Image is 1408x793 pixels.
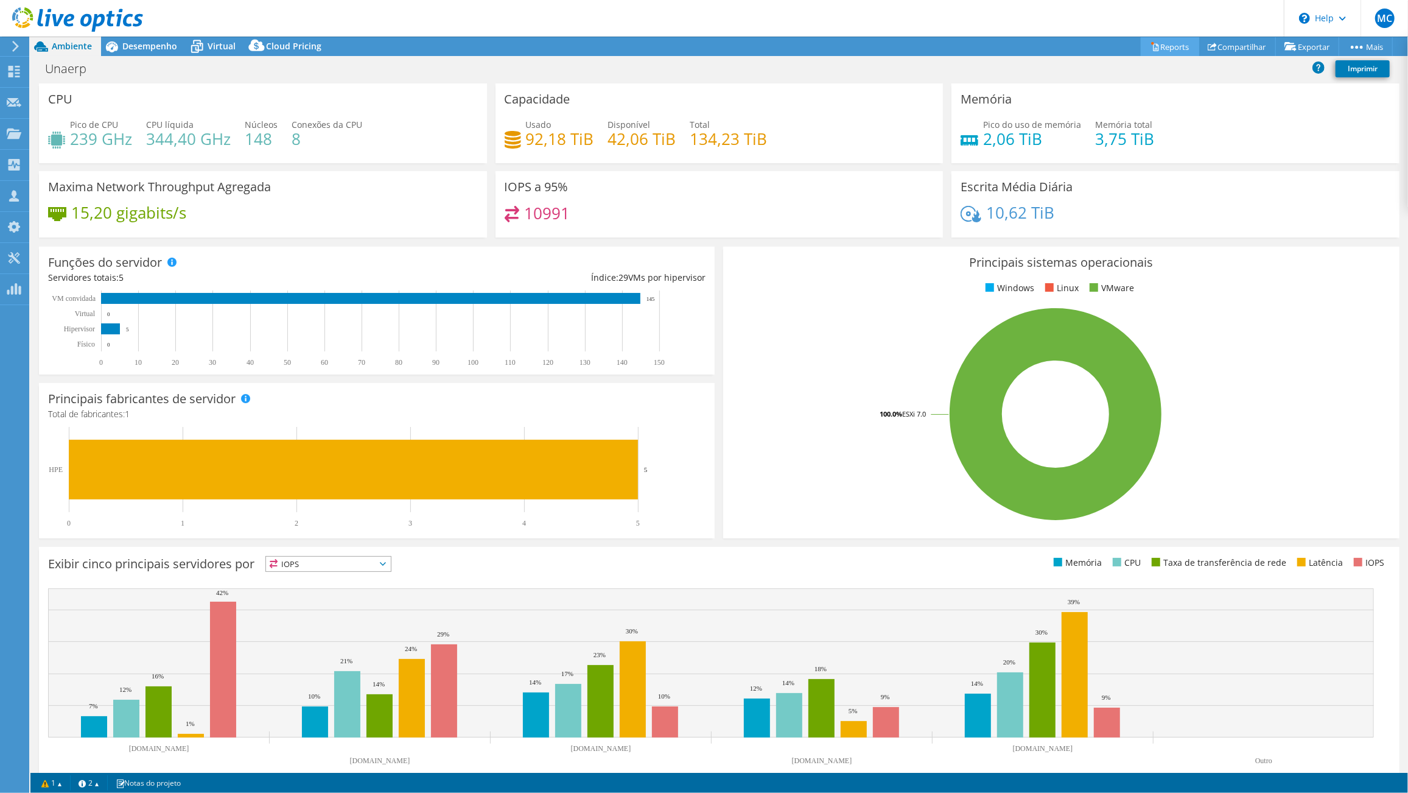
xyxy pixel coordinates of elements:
[1336,60,1390,77] a: Imprimir
[983,132,1081,146] h4: 2,06 TiB
[571,744,631,753] text: [DOMAIN_NAME]
[971,680,983,687] text: 14%
[608,119,651,130] span: Disponível
[122,40,177,52] span: Desempenho
[48,392,236,406] h3: Principais fabricantes de servidor
[119,686,131,693] text: 12%
[146,119,194,130] span: CPU líquida
[67,519,71,527] text: 0
[1294,556,1343,569] li: Latência
[216,589,228,596] text: 42%
[292,132,362,146] h4: 8
[1275,37,1339,56] a: Exportar
[561,670,573,677] text: 17%
[209,358,216,367] text: 30
[849,707,858,714] text: 5%
[608,132,676,146] h4: 42,06 TiB
[983,119,1081,130] span: Pico do uso de memória
[782,679,794,686] text: 14%
[505,180,569,194] h3: IOPS a 95%
[40,62,105,76] h1: Unaerp
[292,119,362,130] span: Conexões da CPU
[295,519,298,527] text: 2
[690,132,768,146] h4: 134,23 TiB
[48,256,162,269] h3: Funções do servidor
[750,685,762,692] text: 12%
[266,40,321,52] span: Cloud Pricing
[1299,13,1310,24] svg: \n
[522,519,526,527] text: 4
[1255,756,1272,765] text: Outro
[71,206,186,219] h4: 15,20 gigabits/s
[135,358,142,367] text: 10
[881,693,890,700] text: 9%
[181,519,184,527] text: 1
[52,294,96,303] text: VM convidada
[405,645,417,652] text: 24%
[961,93,1012,106] h3: Memória
[690,119,710,130] span: Total
[646,296,655,302] text: 145
[75,309,96,318] text: Virtual
[580,358,590,367] text: 130
[172,358,179,367] text: 20
[395,358,402,367] text: 80
[308,693,320,700] text: 10%
[1095,132,1154,146] h4: 3,75 TiB
[146,132,231,146] h4: 344,40 GHz
[1141,37,1199,56] a: Reports
[49,465,63,474] text: HPE
[408,519,412,527] text: 3
[814,665,827,672] text: 18%
[129,744,189,753] text: [DOMAIN_NAME]
[1339,37,1393,56] a: Mais
[618,272,628,283] span: 29
[107,342,110,348] text: 0
[64,325,95,333] text: Hipervisor
[99,358,103,367] text: 0
[125,408,130,420] span: 1
[732,256,1390,269] h3: Principais sistemas operacionais
[1003,658,1015,666] text: 20%
[1051,556,1102,569] li: Memória
[526,132,594,146] h4: 92,18 TiB
[373,680,385,688] text: 14%
[792,756,852,765] text: [DOMAIN_NAME]
[152,672,164,680] text: 16%
[636,519,640,527] text: 5
[48,93,72,106] h3: CPU
[266,557,391,571] span: IOPS
[1013,744,1073,753] text: [DOMAIN_NAME]
[529,678,541,686] text: 14%
[107,311,110,317] text: 0
[208,40,236,52] span: Virtual
[626,627,638,635] text: 30%
[107,775,189,791] a: Notas do projeto
[432,358,440,367] text: 90
[377,271,706,284] div: Índice: VMs por hipervisor
[245,119,278,130] span: Núcleos
[350,756,410,765] text: [DOMAIN_NAME]
[880,409,902,418] tspan: 100.0%
[48,180,271,194] h3: Maxima Network Throughput Agregada
[1095,119,1152,130] span: Memória total
[902,409,926,418] tspan: ESXi 7.0
[340,657,352,664] text: 21%
[77,340,95,348] tspan: Físico
[321,358,328,367] text: 60
[594,651,606,658] text: 23%
[70,775,108,791] a: 2
[48,407,706,421] h4: Total de fabricantes:
[1351,556,1384,569] li: IOPS
[1375,9,1395,28] span: MC
[961,180,1073,194] h3: Escrita Média Diária
[126,326,129,333] text: 5
[1102,694,1111,701] text: 9%
[52,40,92,52] span: Ambiente
[70,132,132,146] h4: 239 GHz
[437,630,449,638] text: 29%
[1149,556,1286,569] li: Taxa de transferência de rede
[658,693,670,700] text: 10%
[644,466,648,473] text: 5
[119,272,124,283] span: 5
